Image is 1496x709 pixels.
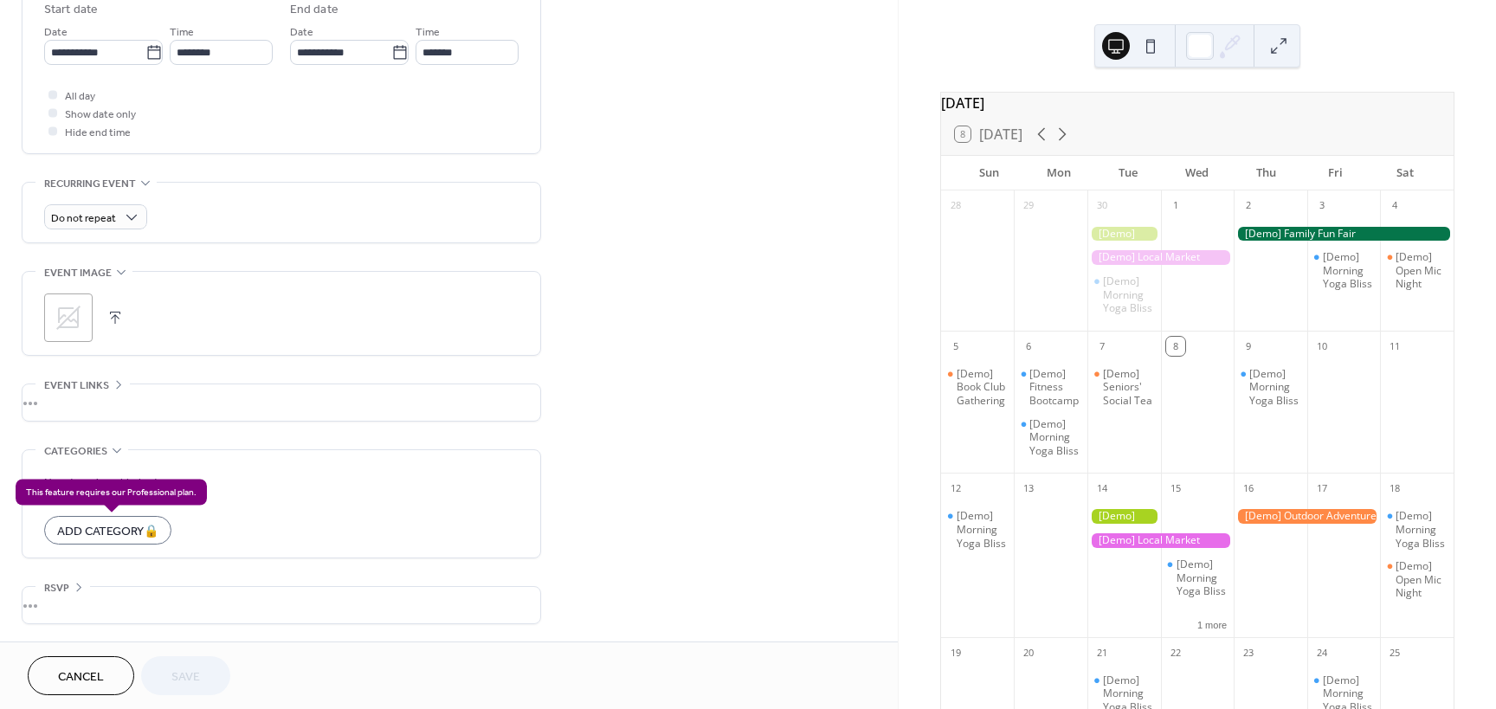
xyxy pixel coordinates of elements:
div: 24 [1312,643,1332,662]
div: [Demo] Morning Yoga Bliss [941,509,1015,550]
div: 6 [1019,337,1038,356]
div: Sat [1370,156,1440,190]
div: 4 [1385,197,1404,216]
div: [Demo] Morning Yoga Bliss [1177,558,1228,598]
span: Categories [44,442,107,461]
div: [Demo] Book Club Gathering [957,367,1008,408]
span: Time [170,23,194,42]
span: Event links [44,377,109,395]
div: 14 [1093,479,1112,498]
div: 13 [1019,479,1038,498]
div: Mon [1024,156,1093,190]
div: 10 [1312,337,1332,356]
div: [Demo] Fitness Bootcamp [1029,367,1080,408]
div: 7 [1093,337,1112,356]
div: ; [44,293,93,342]
div: [Demo] Local Market [1087,533,1234,548]
div: Sun [955,156,1024,190]
div: [Demo] Open Mic Night [1380,559,1454,600]
div: 15 [1166,479,1185,498]
div: 28 [946,197,965,216]
span: No categories added yet. [44,474,161,492]
span: Do not repeat [51,209,116,229]
div: 2 [1239,197,1258,216]
span: RSVP [44,579,69,597]
div: [Demo] Open Mic Night [1396,250,1447,291]
div: 22 [1166,643,1185,662]
div: 25 [1385,643,1404,662]
div: 3 [1312,197,1332,216]
div: Fri [1301,156,1370,190]
div: [Demo] Morning Yoga Bliss [1307,250,1381,291]
span: Recurring event [44,175,136,193]
div: End date [290,1,339,19]
div: 8 [1166,337,1185,356]
div: 5 [946,337,965,356]
div: Start date [44,1,98,19]
div: 18 [1385,479,1404,498]
span: Cancel [58,668,104,686]
div: ••• [23,384,540,421]
div: [Demo] Seniors' Social Tea [1087,367,1161,408]
div: [Demo] Morning Yoga Bliss [1087,274,1161,315]
div: [Demo] Seniors' Social Tea [1103,367,1154,408]
div: [Demo] Morning Yoga Bliss [1249,367,1300,408]
div: [Demo] Morning Yoga Bliss [1234,367,1307,408]
div: [Demo] Fitness Bootcamp [1014,367,1087,408]
div: Wed [1163,156,1232,190]
div: 11 [1385,337,1404,356]
div: [Demo] Gardening Workshop [1087,509,1161,524]
div: 17 [1312,479,1332,498]
div: [Demo] Morning Yoga Bliss [1161,558,1235,598]
div: [Demo] Gardening Workshop [1087,227,1161,242]
div: 1 [1166,197,1185,216]
div: 23 [1239,643,1258,662]
div: 19 [946,643,965,662]
div: [Demo] Morning Yoga Bliss [1396,509,1447,550]
div: [Demo] Morning Yoga Bliss [1380,509,1454,550]
span: Hide end time [65,124,131,142]
button: 1 more [1190,616,1234,631]
div: [Demo] Book Club Gathering [941,367,1015,408]
div: [Demo] Local Market [1087,250,1234,265]
div: 20 [1019,643,1038,662]
div: ••• [23,587,540,623]
div: [Demo] Morning Yoga Bliss [1029,417,1080,458]
span: Show date only [65,106,136,124]
div: [Demo] Family Fun Fair [1234,227,1454,242]
span: Date [44,23,68,42]
span: Time [416,23,440,42]
div: [Demo] Open Mic Night [1396,559,1447,600]
div: [Demo] Open Mic Night [1380,250,1454,291]
div: [Demo] Morning Yoga Bliss [1103,274,1154,315]
button: Cancel [28,656,134,695]
div: 12 [946,479,965,498]
div: 16 [1239,479,1258,498]
div: 21 [1093,643,1112,662]
div: [Demo] Morning Yoga Bliss [957,509,1008,550]
div: [Demo] Outdoor Adventure Day [1234,509,1380,524]
div: [DATE] [941,93,1454,113]
span: This feature requires our Professional plan. [16,480,207,506]
div: 30 [1093,197,1112,216]
div: 29 [1019,197,1038,216]
div: Thu [1232,156,1301,190]
div: Tue [1093,156,1163,190]
div: [Demo] Morning Yoga Bliss [1014,417,1087,458]
div: [Demo] Morning Yoga Bliss [1323,250,1374,291]
span: All day [65,87,95,106]
div: 9 [1239,337,1258,356]
span: Event image [44,264,112,282]
span: Date [290,23,313,42]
